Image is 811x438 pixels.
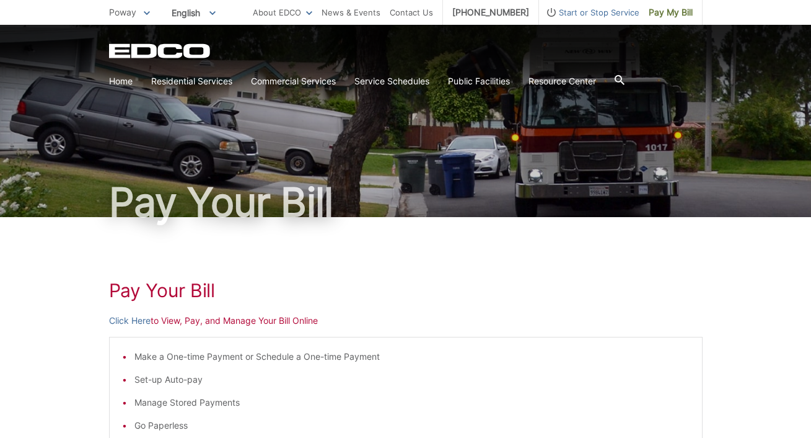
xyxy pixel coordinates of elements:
[322,6,380,19] a: News & Events
[253,6,312,19] a: About EDCO
[134,373,690,387] li: Set-up Auto-pay
[134,350,690,364] li: Make a One-time Payment or Schedule a One-time Payment
[448,74,510,88] a: Public Facilities
[109,43,212,58] a: EDCD logo. Return to the homepage.
[109,7,136,17] span: Poway
[649,6,693,19] span: Pay My Bill
[134,419,690,432] li: Go Paperless
[109,314,703,328] p: to View, Pay, and Manage Your Bill Online
[162,2,225,23] span: English
[354,74,429,88] a: Service Schedules
[390,6,433,19] a: Contact Us
[251,74,336,88] a: Commercial Services
[109,74,133,88] a: Home
[109,182,703,222] h1: Pay Your Bill
[134,396,690,409] li: Manage Stored Payments
[528,74,596,88] a: Resource Center
[109,314,151,328] a: Click Here
[109,279,703,302] h1: Pay Your Bill
[151,74,232,88] a: Residential Services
